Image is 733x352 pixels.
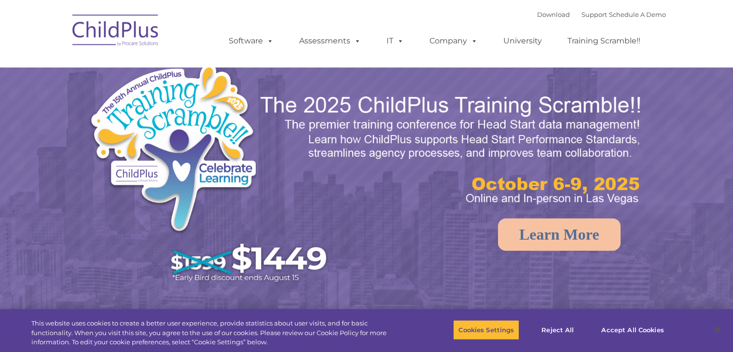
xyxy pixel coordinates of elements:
[494,31,552,51] a: University
[537,11,570,18] a: Download
[453,320,519,340] button: Cookies Settings
[31,319,403,347] div: This website uses cookies to create a better user experience, provide statistics about user visit...
[290,31,371,51] a: Assessments
[527,320,588,340] button: Reject All
[219,31,283,51] a: Software
[596,320,669,340] button: Accept All Cookies
[609,11,666,18] a: Schedule A Demo
[707,319,728,340] button: Close
[498,218,621,251] a: Learn More
[420,31,487,51] a: Company
[537,11,666,18] font: |
[68,8,164,56] img: ChildPlus by Procare Solutions
[581,11,607,18] a: Support
[377,31,414,51] a: IT
[558,31,650,51] a: Training Scramble!!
